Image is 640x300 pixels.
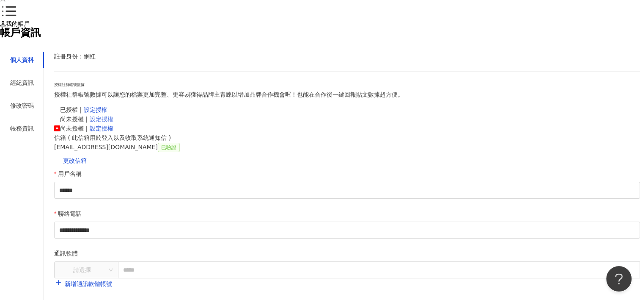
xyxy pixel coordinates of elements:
span: 更改信箱 [63,157,87,164]
div: [EMAIL_ADDRESS][DOMAIN_NAME] [54,142,640,152]
div: 信箱 ( 此信箱用於登入以及收取系統通知信 ) [54,133,640,142]
input: 用戶名稱 [54,182,640,199]
p: 授權社群帳號數據可以讓您的檔案更加完整、更容易獲得品牌主青睞以增加品牌合作機會喔！也能在合作後一鍵回報貼文數據超方便。 [54,90,640,99]
div: 尚未授權 | [54,114,640,124]
p: 註冊身份：網紅 [54,52,640,61]
div: 已授權 | [54,105,640,114]
iframe: Help Scout Beacon - Open [606,266,632,292]
div: 經紀資訊 [10,78,34,87]
div: 尚未授權 | [54,124,640,133]
div: 修改密碼 [10,101,34,110]
div: 帳務資訊 [10,124,34,133]
a: 新增通訊軟體帳號 [54,281,112,287]
input: 聯絡電話 [54,222,640,239]
label: 用戶名稱 [54,169,88,178]
button: 更改信箱 [54,152,96,169]
label: 聯絡電話 [54,209,88,218]
h6: 授權社群帳號數據 [54,82,640,88]
a: 設定授權 [90,125,113,132]
label: 通訊軟體 [54,249,84,258]
a: 設定授權 [84,106,107,113]
div: 個人資料 [10,55,34,64]
span: 已驗證 [158,143,180,152]
a: 設定授權 [90,116,113,122]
